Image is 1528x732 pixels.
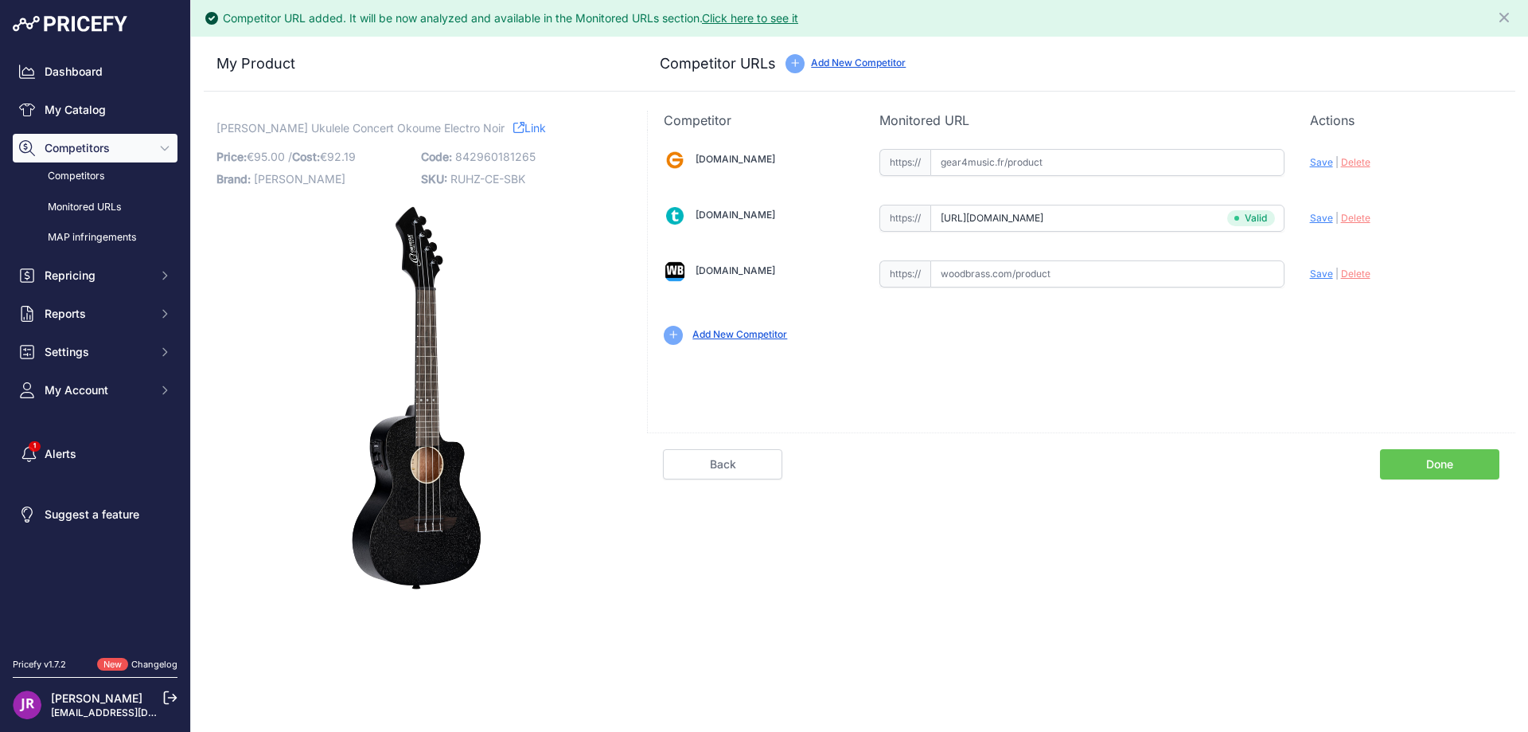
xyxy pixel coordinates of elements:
[1335,212,1339,224] span: |
[13,500,177,529] a: Suggest a feature
[1310,156,1333,168] span: Save
[13,57,177,639] nav: Sidebar
[45,268,149,284] span: Repricing
[13,658,66,671] div: Pricefy v1.7.2
[13,194,177,221] a: Monitored URLs
[254,172,345,186] span: [PERSON_NAME]
[254,150,285,163] span: 95.00
[223,10,798,26] div: Competitor URL added. It will be now analyzed and available in the Monitored URLs section.
[97,658,128,671] span: New
[288,150,356,163] span: / €
[663,449,782,480] a: Back
[13,224,177,252] a: MAP infringements
[696,264,775,276] a: [DOMAIN_NAME]
[13,440,177,468] a: Alerts
[216,150,247,163] span: Price:
[1341,268,1370,280] span: Delete
[692,328,787,340] a: Add New Competitor
[13,376,177,405] button: My Account
[660,53,776,75] h3: Competitor URLs
[664,111,853,130] p: Competitor
[930,149,1284,176] input: gear4music.fr/product
[811,57,906,69] a: Add New Competitor
[13,134,177,162] button: Competitors
[45,344,149,360] span: Settings
[879,149,930,176] span: https://
[513,118,546,138] a: Link
[131,659,177,670] a: Changelog
[1341,212,1370,224] span: Delete
[1310,111,1499,130] p: Actions
[13,299,177,328] button: Reports
[45,140,149,156] span: Competitors
[327,150,356,163] span: 92.19
[879,205,930,232] span: https://
[879,260,930,288] span: https://
[13,57,177,86] a: Dashboard
[1335,268,1339,280] span: |
[216,172,251,186] span: Brand:
[421,172,447,186] span: SKU:
[13,96,177,124] a: My Catalog
[696,209,775,221] a: [DOMAIN_NAME]
[216,118,505,138] span: [PERSON_NAME] Ukulele Concert Okoume Electro Noir
[930,260,1284,288] input: woodbrass.com/product
[216,53,615,75] h3: My Product
[1310,212,1333,224] span: Save
[45,306,149,322] span: Reports
[45,382,149,398] span: My Account
[1335,156,1339,168] span: |
[450,172,525,186] span: RUHZ-CE-SBK
[455,150,536,163] span: 842960181265
[13,338,177,366] button: Settings
[702,11,798,25] a: Click here to see it
[930,205,1284,232] input: thomann.fr/product
[13,162,177,190] a: Competitors
[1496,6,1515,25] button: Close
[696,153,775,165] a: [DOMAIN_NAME]
[13,16,127,32] img: Pricefy Logo
[51,691,142,705] a: [PERSON_NAME]
[51,707,217,718] a: [EMAIL_ADDRESS][DOMAIN_NAME]
[879,111,1284,130] p: Monitored URL
[1341,156,1370,168] span: Delete
[421,150,452,163] span: Code:
[13,261,177,290] button: Repricing
[1380,449,1499,480] a: Done
[292,150,320,163] span: Cost:
[216,146,411,168] p: €
[1310,268,1333,280] span: Save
